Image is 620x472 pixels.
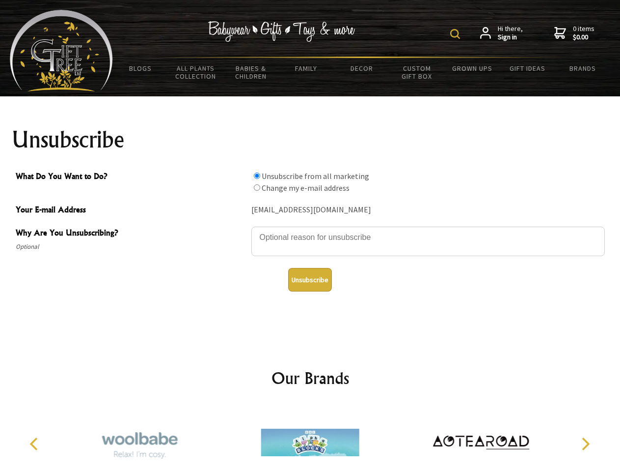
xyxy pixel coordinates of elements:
input: What Do You Want to Do? [254,184,260,191]
input: What Do You Want to Do? [254,173,260,179]
a: BLOGS [113,58,168,79]
strong: $0.00 [573,33,594,42]
span: Why Are You Unsubscribing? [16,227,246,241]
span: Your E-mail Address [16,204,246,218]
a: Babies & Children [223,58,279,87]
h2: Our Brands [20,366,601,390]
button: Next [574,433,596,455]
a: Brands [555,58,611,79]
a: Decor [334,58,389,79]
a: Hi there,Sign in [480,25,523,42]
a: 0 items$0.00 [554,25,594,42]
a: Gift Ideas [500,58,555,79]
span: Optional [16,241,246,253]
button: Previous [25,433,46,455]
label: Unsubscribe from all marketing [262,171,369,181]
strong: Sign in [498,33,523,42]
h1: Unsubscribe [12,128,609,151]
img: product search [450,29,460,39]
a: Custom Gift Box [389,58,445,87]
span: What Do You Want to Do? [16,170,246,184]
label: Change my e-mail address [262,183,350,193]
div: [EMAIL_ADDRESS][DOMAIN_NAME] [251,203,605,218]
span: Hi there, [498,25,523,42]
textarea: Why Are You Unsubscribing? [251,227,605,256]
span: 0 items [573,24,594,42]
a: Family [279,58,334,79]
button: Unsubscribe [288,268,332,292]
img: Babyware - Gifts - Toys and more... [10,10,113,91]
img: Babywear - Gifts - Toys & more [208,21,355,42]
a: All Plants Collection [168,58,224,87]
a: Grown Ups [444,58,500,79]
